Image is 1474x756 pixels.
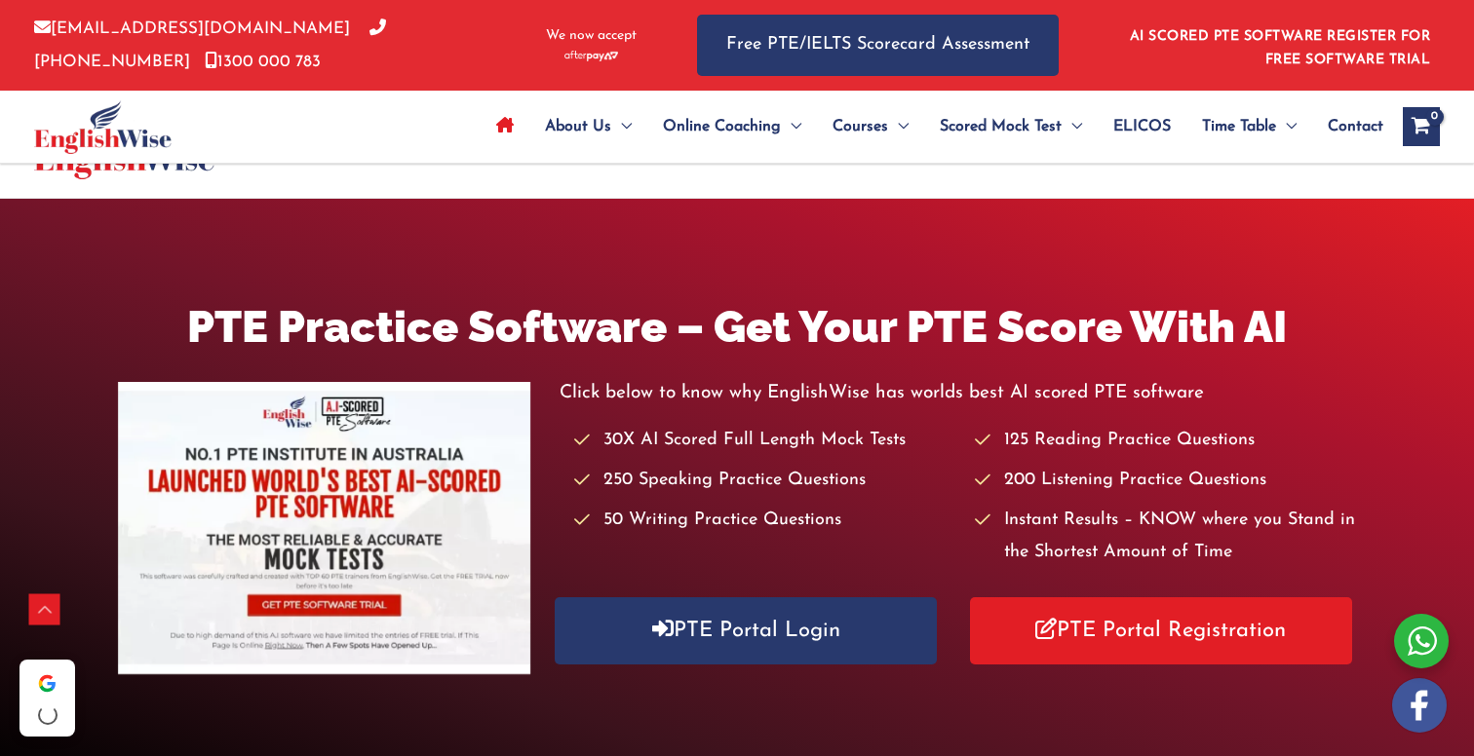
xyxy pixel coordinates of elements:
[560,377,1356,409] p: Click below to know why EnglishWise has worlds best AI scored PTE software
[1328,93,1383,161] span: Contact
[781,93,801,161] span: Menu Toggle
[574,465,955,497] li: 250 Speaking Practice Questions
[555,597,937,664] a: PTE Portal Login
[924,93,1098,161] a: Scored Mock TestMenu Toggle
[34,20,386,69] a: [PHONE_NUMBER]
[481,93,1383,161] nav: Site Navigation: Main Menu
[545,93,611,161] span: About Us
[970,597,1352,664] a: PTE Portal Registration
[1392,678,1447,733] img: white-facebook.png
[940,93,1062,161] span: Scored Mock Test
[1403,107,1440,146] a: View Shopping Cart, empty
[1312,93,1383,161] a: Contact
[975,425,1356,457] li: 125 Reading Practice Questions
[888,93,909,161] span: Menu Toggle
[975,465,1356,497] li: 200 Listening Practice Questions
[1276,93,1297,161] span: Menu Toggle
[1130,29,1431,67] a: AI SCORED PTE SOFTWARE REGISTER FOR FREE SOFTWARE TRIAL
[205,54,321,70] a: 1300 000 783
[817,93,924,161] a: CoursesMenu Toggle
[34,100,172,154] img: cropped-ew-logo
[574,505,955,537] li: 50 Writing Practice Questions
[1098,93,1186,161] a: ELICOS
[564,51,618,61] img: Afterpay-Logo
[611,93,632,161] span: Menu Toggle
[1118,14,1440,77] aside: Header Widget 1
[647,93,817,161] a: Online CoachingMenu Toggle
[118,382,530,674] img: pte-institute-main
[975,505,1356,570] li: Instant Results – KNOW where you Stand in the Shortest Amount of Time
[1113,93,1171,161] span: ELICOS
[546,26,637,46] span: We now accept
[529,93,647,161] a: About UsMenu Toggle
[1186,93,1312,161] a: Time TableMenu Toggle
[34,20,350,37] a: [EMAIL_ADDRESS][DOMAIN_NAME]
[1202,93,1276,161] span: Time Table
[697,15,1059,76] a: Free PTE/IELTS Scorecard Assessment
[663,93,781,161] span: Online Coaching
[118,296,1356,358] h1: PTE Practice Software – Get Your PTE Score With AI
[574,425,955,457] li: 30X AI Scored Full Length Mock Tests
[1062,93,1082,161] span: Menu Toggle
[833,93,888,161] span: Courses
